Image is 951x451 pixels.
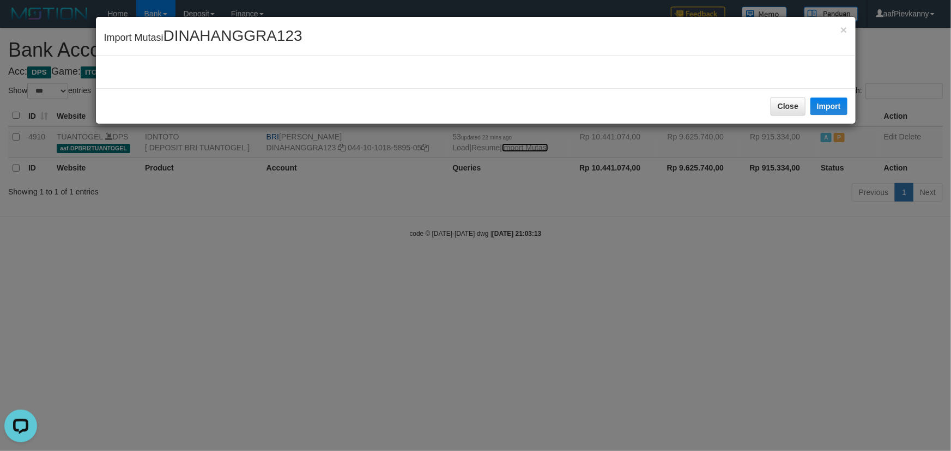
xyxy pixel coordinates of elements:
button: Close [840,24,847,35]
button: Import [810,97,847,115]
button: Open LiveChat chat widget [4,4,37,37]
span: Import Mutasi [104,32,302,43]
button: Close [771,97,805,115]
span: DINAHANGGRA123 [163,27,302,44]
span: × [840,23,847,36]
